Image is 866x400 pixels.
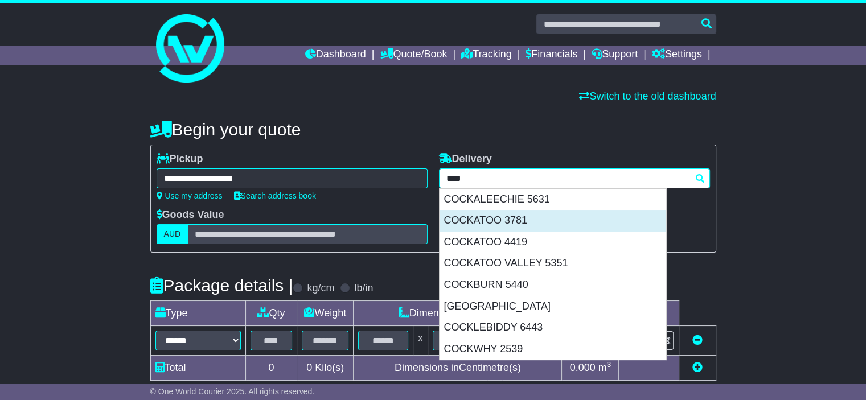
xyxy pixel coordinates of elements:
a: Remove this item [692,335,703,346]
div: COCKALEECHIE 5631 [440,189,666,211]
h4: Package details | [150,276,293,295]
a: Tracking [461,46,511,65]
a: Support [592,46,638,65]
div: COCKATOO VALLEY 5351 [440,253,666,274]
label: AUD [157,224,188,244]
a: Switch to the old dashboard [579,90,716,102]
div: COCKLEBIDDY 6443 [440,317,666,339]
label: Pickup [157,153,203,166]
span: © One World Courier 2025. All rights reserved. [150,387,315,396]
td: Dimensions in Centimetre(s) [354,356,562,381]
label: Delivery [439,153,492,166]
td: Total [150,356,245,381]
div: COCKBURN 5440 [440,274,666,296]
td: 0 [245,356,297,381]
a: Dashboard [305,46,366,65]
td: Weight [297,301,354,326]
div: [GEOGRAPHIC_DATA] [440,296,666,317]
div: COCKWHY 2539 [440,339,666,360]
a: Use my address [157,191,223,200]
a: Financials [526,46,577,65]
a: Add new item [692,362,703,373]
td: Dimensions (L x W x H) [354,301,562,326]
h4: Begin your quote [150,120,716,139]
td: Kilo(s) [297,356,354,381]
label: Goods Value [157,209,224,221]
td: Type [150,301,245,326]
span: m [598,362,611,373]
typeahead: Please provide city [439,168,710,188]
sup: 3 [607,360,611,369]
td: x [413,326,428,356]
label: kg/cm [307,282,334,295]
a: Settings [652,46,702,65]
label: lb/in [354,282,373,295]
a: Quote/Book [380,46,447,65]
span: 0.000 [570,362,596,373]
div: COCKATOO 4419 [440,232,666,253]
a: Search address book [234,191,316,200]
div: COCKATOO 3781 [440,210,666,232]
td: Qty [245,301,297,326]
span: 0 [306,362,312,373]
